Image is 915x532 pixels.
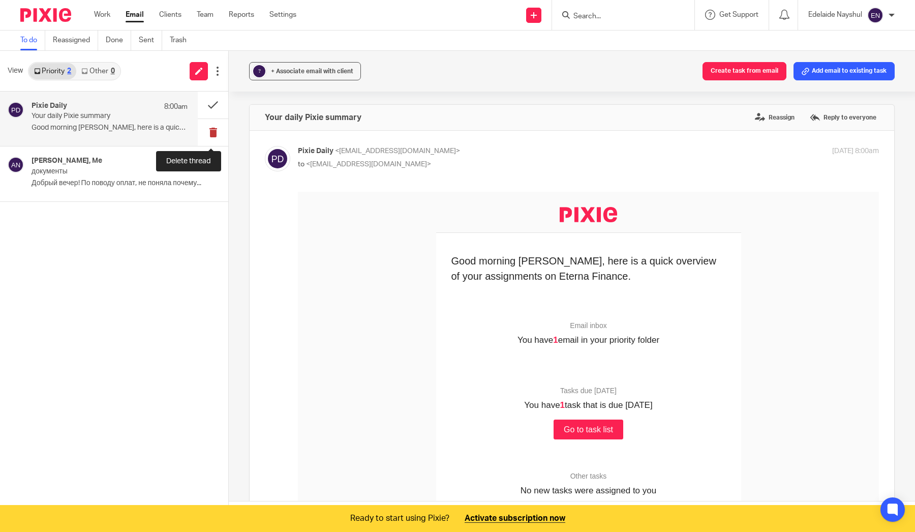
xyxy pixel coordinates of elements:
[572,12,664,21] input: Search
[262,209,267,218] strong: 1
[29,63,76,79] a: Priority2
[265,146,290,171] img: svg%3E
[832,146,879,157] p: [DATE] 8:00am
[111,68,115,75] div: 0
[170,31,194,50] a: Trash
[167,157,218,167] p: [DATE] 11:19pm
[94,10,110,20] a: Work
[752,110,797,125] label: Reassign
[159,10,181,20] a: Clients
[220,129,361,139] p: Email inbox
[298,147,333,155] span: Pixie Daily
[808,10,862,20] p: Edelaide Nayshul
[335,147,460,155] span: <[EMAIL_ADDRESS][DOMAIN_NAME]>
[223,308,358,321] p: No overdue tasks from [DATE]
[269,10,296,20] a: Settings
[8,157,24,173] img: svg%3E
[253,65,265,77] div: ?
[106,31,131,50] a: Done
[807,110,879,125] label: Reply to everyone
[197,10,213,20] a: Team
[32,179,218,188] p: Добрый вечер! По поводу оплат, не поняла почему...
[32,167,181,176] p: документы
[53,31,98,50] a: Reassigned
[262,15,319,31] img: Pixie
[8,102,24,118] img: svg%3E
[20,8,71,22] img: Pixie
[256,228,325,248] a: Go to task list
[265,112,361,123] h4: Your daily Pixie summary
[273,463,308,470] a: Unsubscribe
[255,143,260,153] strong: 1
[306,161,431,168] span: <[EMAIL_ADDRESS][DOMAIN_NAME]>
[32,124,188,132] p: Good morning [PERSON_NAME], here is a quick overview...
[229,10,254,20] a: Reports
[126,10,144,20] a: Email
[154,62,428,92] h3: Good morning [PERSON_NAME], here is a quick overview of your assignments on Eterna Finance.
[67,68,71,75] div: 2
[139,31,162,50] a: Sent
[223,279,358,290] p: Other tasks
[226,207,354,220] p: You have task that is due [DATE]
[298,161,304,168] span: to
[32,112,157,121] p: Your daily Pixie summary
[703,62,786,80] button: Create task from email
[32,102,67,110] h4: Pixie Daily
[867,7,883,23] img: svg%3E
[242,404,339,422] p: Made by Pixie International Limited Calder & Co, [STREET_ADDRESS]
[76,63,119,79] a: Other0
[271,68,353,74] span: + Associate email with client
[164,102,188,112] p: 8:00am
[20,31,45,50] a: To do
[220,142,361,155] p: You have email in your priority folder
[719,11,758,18] span: Get Support
[223,292,358,306] p: No new tasks were assigned to you
[256,329,325,349] a: Go to task list
[8,66,23,76] span: View
[249,62,361,80] button: ? + Associate email with client
[32,157,102,165] h4: [PERSON_NAME], Me
[794,62,895,80] button: Add email to existing task
[226,194,354,204] p: Tasks due [DATE]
